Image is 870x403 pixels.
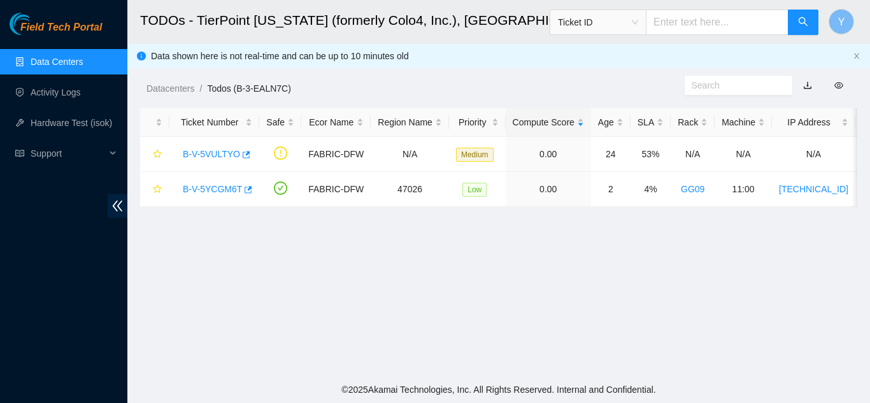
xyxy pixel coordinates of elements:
button: star [147,144,162,164]
a: download [803,80,812,90]
span: star [153,150,162,160]
td: 0.00 [506,172,591,207]
td: N/A [715,137,772,172]
input: Enter text here... [646,10,788,35]
button: download [794,75,822,95]
span: exclamation-circle [274,146,287,160]
button: star [147,179,162,199]
td: 0.00 [506,137,591,172]
span: Y [838,14,845,30]
td: FABRIC-DFW [301,137,371,172]
a: Hardware Test (isok) [31,118,112,128]
td: N/A [772,137,855,172]
a: Datacenters [146,83,194,94]
td: N/A [371,137,449,172]
button: close [853,52,860,60]
td: 2 [591,172,631,207]
button: search [788,10,818,35]
td: 24 [591,137,631,172]
span: Medium [456,148,494,162]
span: double-left [108,194,127,218]
span: close [853,52,860,60]
td: 11:00 [715,172,772,207]
a: Akamai TechnologiesField Tech Portal [10,23,102,39]
a: B-V-5VULTYO [183,149,240,159]
span: Low [462,183,487,197]
td: 53% [631,137,671,172]
input: Search [692,78,776,92]
img: Akamai Technologies [10,13,64,35]
span: Ticket ID [558,13,638,32]
span: read [15,149,24,158]
a: Data Centers [31,57,83,67]
td: N/A [671,137,715,172]
td: 4% [631,172,671,207]
td: 47026 [371,172,449,207]
button: Y [829,9,854,34]
span: / [199,83,202,94]
a: B-V-5YCGM6T [183,184,242,194]
a: GG09 [681,184,704,194]
td: FABRIC-DFW [301,172,371,207]
a: Todos (B-3-EALN7C) [207,83,291,94]
span: check-circle [274,181,287,195]
span: Field Tech Portal [20,22,102,34]
span: search [798,17,808,29]
a: Activity Logs [31,87,81,97]
footer: © 2025 Akamai Technologies, Inc. All Rights Reserved. Internal and Confidential. [127,376,870,403]
span: Support [31,141,106,166]
span: eye [834,81,843,90]
span: star [153,185,162,195]
a: [TECHNICAL_ID] [779,184,848,194]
